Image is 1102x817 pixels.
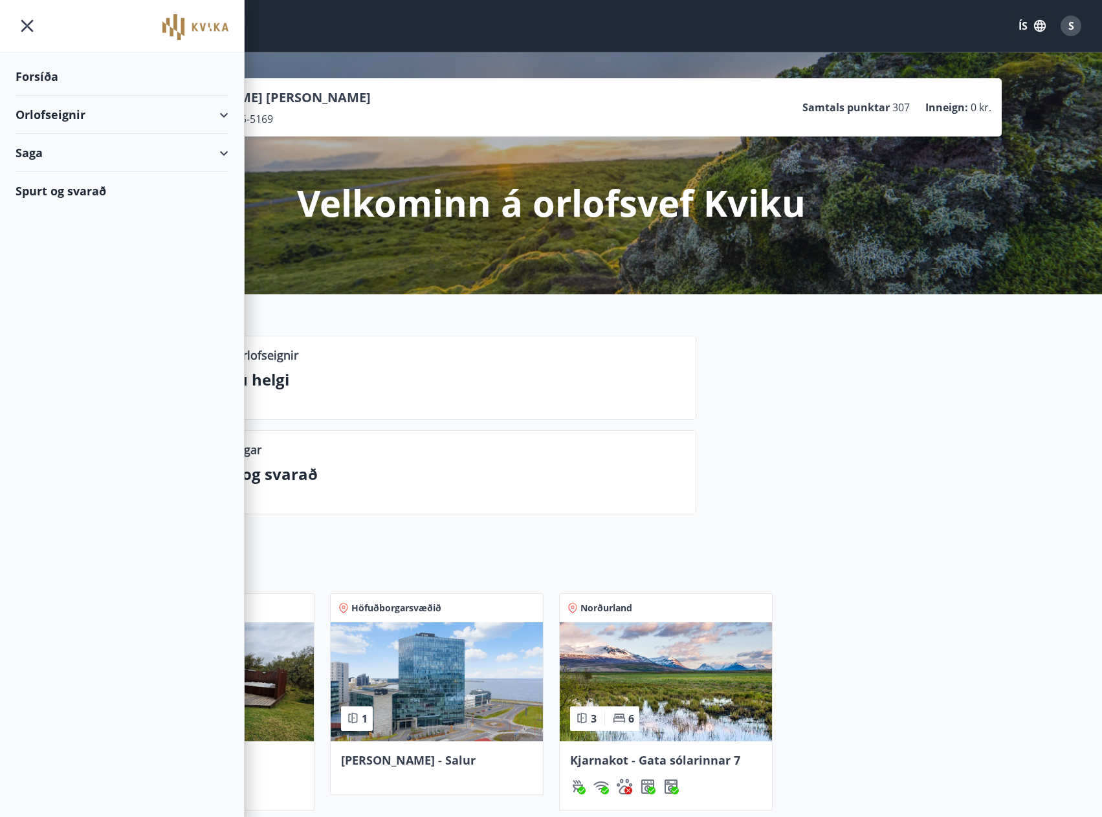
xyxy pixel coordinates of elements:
[297,178,806,227] p: Velkominn á orlofsvef Kviku
[362,712,368,726] span: 1
[617,779,632,794] div: Gæludýr
[1055,10,1086,41] button: S
[351,602,441,615] span: Höfuðborgarsvæðið
[593,779,609,794] img: HJRyFFsYp6qjeUYhR4dAD8CaCEsnIFYZ05miwXoh.svg
[1011,14,1053,38] button: ÍS
[16,14,39,38] button: menu
[640,779,656,794] div: Þurrkari
[158,89,371,107] p: [PERSON_NAME] [PERSON_NAME]
[16,172,228,210] div: Spurt og svarað
[593,779,609,794] div: Þráðlaust net
[580,602,632,615] span: Norðurland
[802,100,890,114] p: Samtals punktar
[892,100,910,114] span: 307
[16,58,228,96] div: Forsíða
[570,779,586,794] img: ZXjrS3QKesehq6nQAPjaRuRTI364z8ohTALB4wBr.svg
[196,369,685,391] p: Næstu helgi
[331,622,543,741] img: Paella dish
[640,779,656,794] img: hddCLTAnxqFUMr1fxmbGG8zWilo2syolR0f9UjPn.svg
[196,347,298,364] p: Lausar orlofseignir
[560,622,772,741] img: Paella dish
[570,752,740,768] span: Kjarnakot - Gata sólarinnar 7
[925,100,968,114] p: Inneign :
[162,14,228,40] img: union_logo
[663,779,679,794] div: Þvottavél
[628,712,634,726] span: 6
[570,779,586,794] div: Gasgrill
[196,441,261,458] p: Upplýsingar
[1068,19,1074,33] span: S
[16,134,228,172] div: Saga
[591,712,597,726] span: 3
[663,779,679,794] img: Dl16BY4EX9PAW649lg1C3oBuIaAsR6QVDQBO2cTm.svg
[196,463,685,485] p: Spurt og svarað
[341,752,476,768] span: [PERSON_NAME] - Salur
[971,100,991,114] span: 0 kr.
[617,779,632,794] img: pxcaIm5dSOV3FS4whs1soiYWTwFQvksT25a9J10C.svg
[16,96,228,134] div: Orlofseignir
